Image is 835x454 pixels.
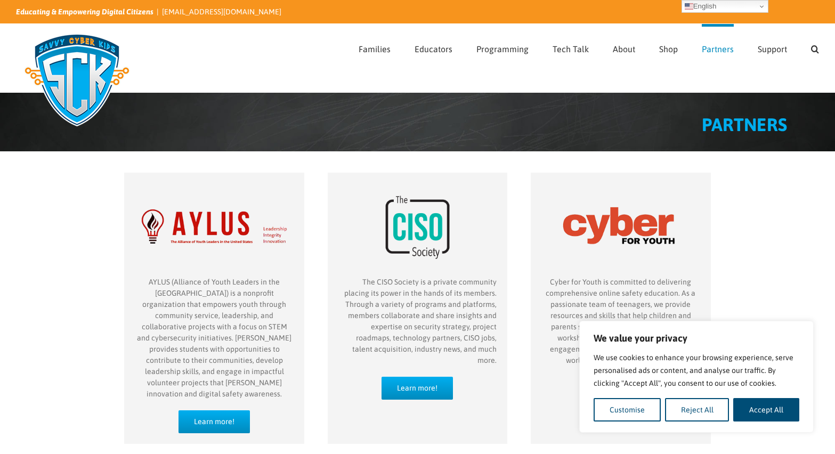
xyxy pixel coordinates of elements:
[659,24,678,71] a: Shop
[397,384,437,393] span: Learn more!
[702,114,787,135] span: PARTNERS
[194,417,234,426] span: Learn more!
[594,398,661,421] button: Customise
[541,178,700,277] img: Cyber for Youth
[359,45,391,53] span: Families
[685,2,693,11] img: en
[135,277,293,400] p: AYLUS (Alliance of Youth Leaders in the [GEOGRAPHIC_DATA]) is a nonprofit organization that empow...
[338,177,497,186] a: partner-CISO-Society
[702,24,734,71] a: Partners
[382,377,453,400] a: Learn more!
[415,45,452,53] span: Educators
[811,24,819,71] a: Search
[338,277,497,366] p: The CISO Society is a private community placing its power in the hands of its members. Through a ...
[702,45,734,53] span: Partners
[16,27,138,133] img: Savvy Cyber Kids Logo
[553,45,589,53] span: Tech Talk
[758,24,787,71] a: Support
[613,45,635,53] span: About
[594,351,799,390] p: We use cookies to enhance your browsing experience, serve personalised ads or content, and analys...
[359,24,391,71] a: Families
[594,332,799,345] p: We value your privacy
[665,398,729,421] button: Reject All
[359,24,819,71] nav: Main Menu
[135,177,293,186] a: partner-Aylus
[476,45,529,53] span: Programming
[613,24,635,71] a: About
[659,45,678,53] span: Shop
[733,398,799,421] button: Accept All
[179,410,250,433] a: Learn more!
[135,178,293,277] img: AYLUS
[758,45,787,53] span: Support
[476,24,529,71] a: Programming
[541,277,700,366] p: Cyber for Youth is committed to delivering comprehensive online safety education. As a passionate...
[415,24,452,71] a: Educators
[553,24,589,71] a: Tech Talk
[541,177,700,186] a: partner-Cyber-for-Youth
[162,7,281,16] a: [EMAIL_ADDRESS][DOMAIN_NAME]
[338,178,497,277] img: CISO Society
[16,7,153,16] i: Educating & Empowering Digital Citizens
